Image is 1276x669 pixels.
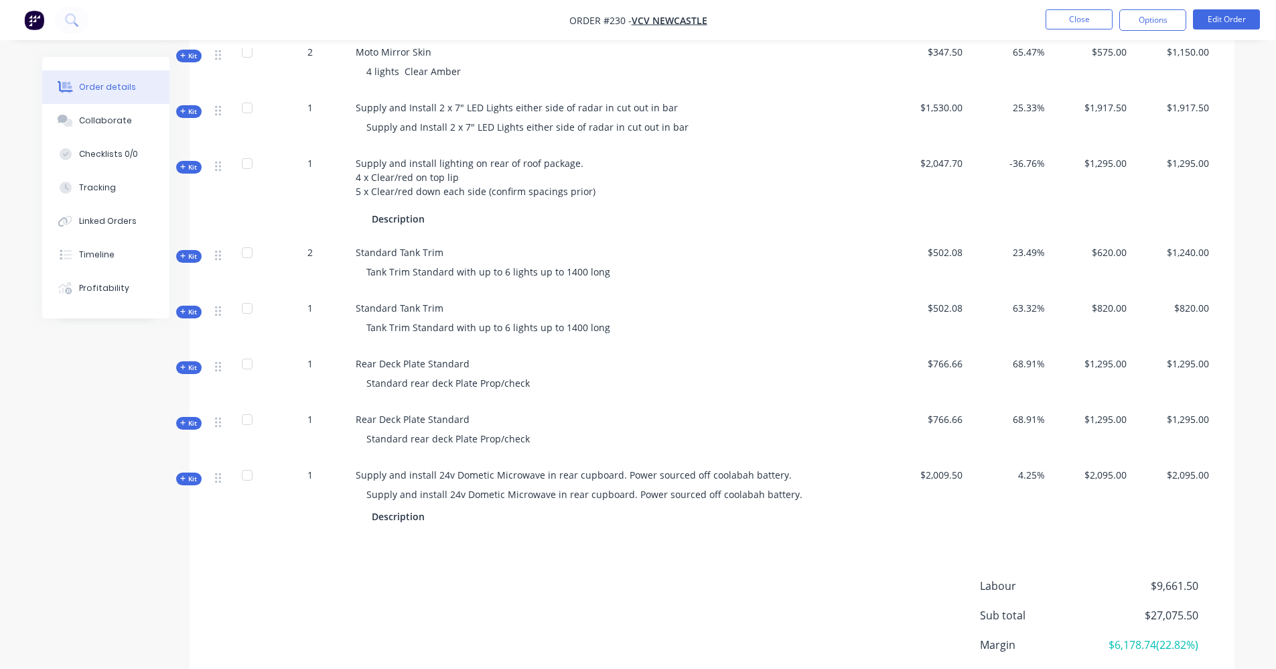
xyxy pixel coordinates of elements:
span: Kit [180,307,198,317]
span: $1,295.00 [1137,412,1209,426]
span: 4 lights Clear Amber [366,65,461,78]
span: Kit [180,107,198,117]
span: Kit [180,363,198,373]
span: $575.00 [1056,45,1127,59]
span: $6,178.74 ( 22.82 %) [1098,637,1198,653]
button: Kit [176,306,202,318]
div: Linked Orders [79,215,137,227]
span: Moto Mirror Skin [356,46,431,58]
button: Timeline [42,238,169,271]
span: $1,917.50 [1056,101,1127,115]
span: Supply and Install 2 x 7" LED Lights either side of radar in cut out in bar [366,121,689,133]
div: Tracking [79,182,116,194]
span: $27,075.50 [1098,607,1198,623]
span: Supply and install 24v Dometic Microwave in rear cupboard. Power sourced off coolabah battery. [366,488,802,501]
span: Kit [180,51,198,61]
span: Standard Tank Trim [356,246,443,259]
span: 23.49% [973,245,1045,259]
span: Kit [180,474,198,484]
span: $1,295.00 [1056,357,1127,371]
span: 1 [307,357,313,371]
span: $502.08 [892,301,963,315]
button: Options [1119,9,1186,31]
span: Supply and install 24v Dometic Microwave in rear cupboard. Power sourced off coolabah battery. [356,469,792,481]
button: Close [1046,9,1113,29]
button: Linked Orders [42,204,169,238]
span: $2,095.00 [1137,468,1209,482]
span: -36.76% [973,156,1045,170]
button: Kit [176,473,202,485]
span: $502.08 [892,245,963,259]
span: $9,661.50 [1098,578,1198,594]
span: Margin [980,637,1099,653]
span: 1 [307,468,313,482]
div: Collaborate [79,115,132,127]
span: $1,240.00 [1137,245,1209,259]
span: $1,917.50 [1137,101,1209,115]
span: 2 [307,245,313,259]
span: 1 [307,156,313,170]
span: Standard Tank Trim [356,302,443,314]
span: 4.25% [973,468,1045,482]
button: Kit [176,161,202,174]
span: $766.66 [892,412,963,426]
span: 65.47% [973,45,1045,59]
span: 25.33% [973,101,1045,115]
span: Labour [980,578,1099,594]
button: Order details [42,70,169,104]
a: VCV Newcastle [632,14,707,27]
span: $1,295.00 [1056,412,1127,426]
span: Kit [180,162,198,172]
span: $1,530.00 [892,101,963,115]
span: $2,047.70 [892,156,963,170]
button: Checklists 0/0 [42,137,169,171]
span: 1 [307,412,313,426]
button: Kit [176,417,202,430]
span: Standard rear deck Plate Prop/check [366,432,530,445]
span: Standard rear deck Plate Prop/check [366,377,530,389]
button: Edit Order [1193,9,1260,29]
span: $620.00 [1056,245,1127,259]
button: Collaborate [42,104,169,137]
div: Timeline [79,249,115,261]
span: Supply and Install 2 x 7" LED Lights either side of radar in cut out in bar [356,101,678,114]
span: Kit [180,251,198,261]
button: Kit [176,105,202,118]
span: Rear Deck Plate Standard [356,413,470,426]
span: $1,295.00 [1137,357,1209,371]
span: $820.00 [1056,301,1127,315]
span: $2,009.50 [892,468,963,482]
span: Supply and install lighting on rear of roof package. 4 x Clear/red on top lip 5 x Clear/red down ... [356,157,595,198]
button: Profitability [42,271,169,305]
span: 1 [307,301,313,315]
span: Tank Trim Standard with up to 6 lights up to 1400 long [366,321,610,334]
span: 1 [307,101,313,115]
span: 63.32% [973,301,1045,315]
span: Kit [180,418,198,428]
button: Tracking [42,171,169,204]
span: $2,095.00 [1056,468,1127,482]
span: $1,295.00 [1056,156,1127,170]
span: 2 [307,45,313,59]
div: Checklists 0/0 [79,148,138,160]
button: Kit [176,250,202,263]
span: Order #230 - [569,14,632,27]
span: $1,150.00 [1137,45,1209,59]
span: 68.91% [973,412,1045,426]
span: Tank Trim Standard with up to 6 lights up to 1400 long [366,265,610,278]
button: Kit [176,361,202,374]
span: $766.66 [892,357,963,371]
button: Kit [176,50,202,62]
span: $347.50 [892,45,963,59]
span: Rear Deck Plate Standard [356,357,470,370]
span: Sub total [980,607,1099,623]
div: Profitability [79,282,129,294]
span: 68.91% [973,357,1045,371]
span: $820.00 [1137,301,1209,315]
img: Factory [24,10,44,30]
span: $1,295.00 [1137,156,1209,170]
div: Description [372,209,430,229]
div: Order details [79,81,136,93]
div: Description [372,507,430,526]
